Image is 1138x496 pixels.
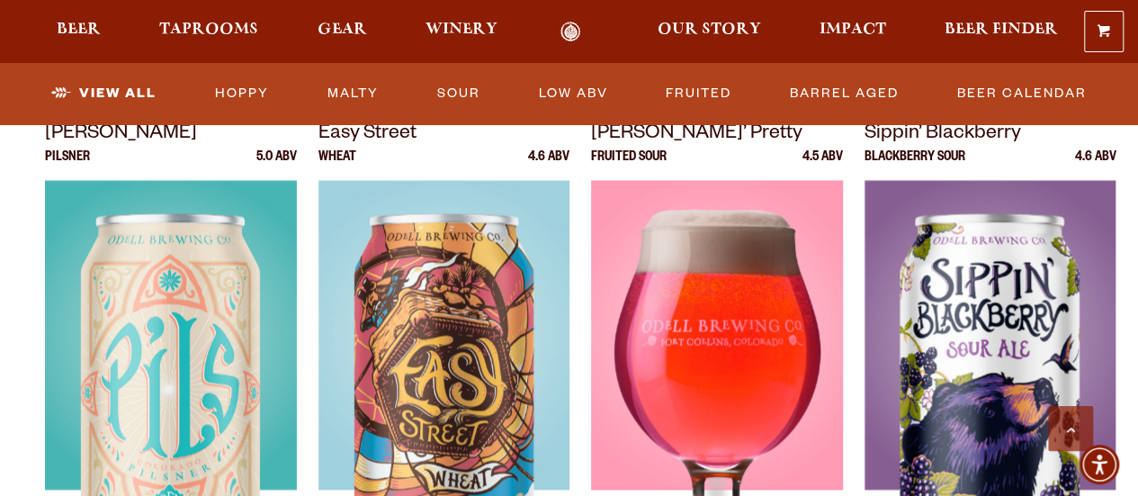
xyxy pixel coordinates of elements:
p: Fruited Sour [591,151,667,180]
p: Easy Street [318,119,570,151]
a: Impact [808,22,898,42]
p: 4.6 ABV [1074,151,1116,180]
span: Our Story [658,23,761,37]
span: Beer [57,23,101,37]
a: Scroll to top [1048,406,1093,451]
a: Barrel Aged [783,73,906,114]
a: Fruited [659,73,739,114]
a: Taprooms [148,22,270,42]
span: Taprooms [159,23,258,37]
span: Impact [820,23,886,37]
p: 4.5 ABV [802,151,843,180]
p: 4.6 ABV [528,151,569,180]
div: Accessibility Menu [1080,445,1119,484]
a: Our Story [646,22,773,42]
a: Winery [414,22,509,42]
p: 5.0 ABV [256,151,297,180]
p: Wheat [318,151,356,180]
p: Pilsner [45,151,90,180]
a: Beer Finder [933,22,1070,42]
a: Malty [320,73,386,114]
p: Sippin’ Blackberry [865,119,1116,151]
p: [PERSON_NAME]’ Pretty [591,119,843,151]
a: Low ABV [531,73,614,114]
a: Beer [45,22,112,42]
span: Winery [426,23,497,37]
a: View All [44,73,164,114]
p: [PERSON_NAME] [45,119,297,151]
a: Hoppy [208,73,276,114]
a: Gear [306,22,379,42]
a: Odell Home [537,22,605,42]
p: Blackberry Sour [865,151,965,180]
a: Beer Calendar [950,73,1094,114]
a: Sour [430,73,488,114]
span: Gear [318,23,367,37]
span: Beer Finder [945,23,1058,37]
